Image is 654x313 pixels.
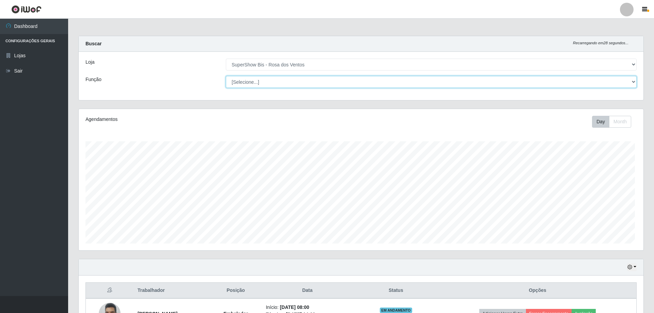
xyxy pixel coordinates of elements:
th: Posição [210,283,262,299]
button: Month [609,116,631,128]
div: Agendamentos [85,116,309,123]
i: Recarregando em 28 segundos... [573,41,628,45]
span: EM ANDAMENTO [380,308,412,313]
strong: Buscar [85,41,102,46]
label: Função [85,76,102,83]
label: Loja [85,59,94,66]
div: First group [592,116,631,128]
div: Toolbar with button groups [592,116,637,128]
li: Início: [266,304,349,311]
th: Data [262,283,353,299]
button: Day [592,116,609,128]
th: Opções [439,283,636,299]
img: CoreUI Logo [11,5,42,14]
time: [DATE] 08:00 [280,304,309,310]
th: Trabalhador [134,283,210,299]
th: Status [353,283,439,299]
